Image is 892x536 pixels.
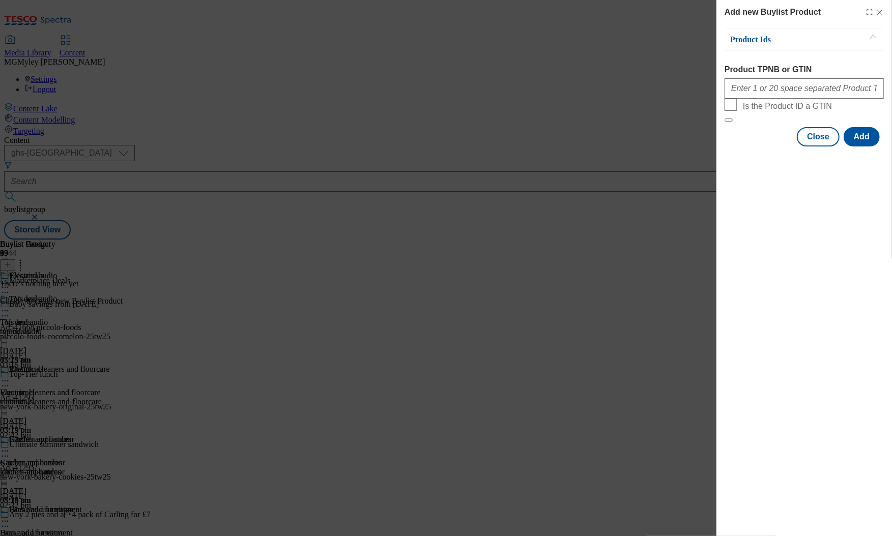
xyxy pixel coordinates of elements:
[725,65,884,74] label: Product TPNB or GTIN
[743,102,832,111] span: Is the Product ID a GTIN
[844,127,880,146] button: Add
[725,6,821,18] h4: Add new Buylist Product
[730,35,837,45] p: Product Ids
[797,127,840,146] button: Close
[725,78,884,99] input: Enter 1 or 20 space separated Product TPNB or GTIN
